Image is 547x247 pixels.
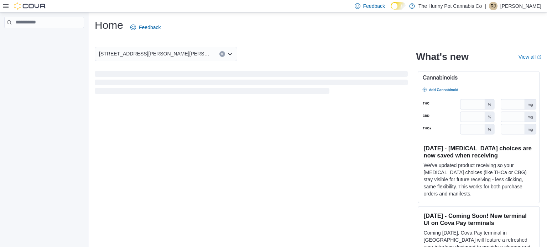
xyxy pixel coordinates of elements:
h1: Home [95,18,123,32]
p: We've updated product receiving so your [MEDICAL_DATA] choices (like THCa or CBG) stay visible fo... [424,162,534,197]
span: Loading [95,73,408,95]
span: [STREET_ADDRESS][PERSON_NAME][PERSON_NAME] [99,49,212,58]
span: Feedback [139,24,161,31]
div: Richelle Jarrett [489,2,497,10]
h2: What's new [416,51,469,63]
h3: [DATE] - Coming Soon! New terminal UI on Cova Pay terminals [424,212,534,226]
nav: Complex example [4,29,84,47]
p: | [485,2,486,10]
p: The Hunny Pot Cannabis Co [418,2,482,10]
span: Feedback [363,2,385,10]
span: RJ [491,2,496,10]
input: Dark Mode [391,2,406,10]
a: View allExternal link [519,54,541,60]
img: Cova [14,2,46,10]
button: Open list of options [227,51,233,57]
p: [PERSON_NAME] [500,2,541,10]
a: Feedback [127,20,163,34]
button: Clear input [219,51,225,57]
svg: External link [537,55,541,59]
h3: [DATE] - [MEDICAL_DATA] choices are now saved when receiving [424,145,534,159]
